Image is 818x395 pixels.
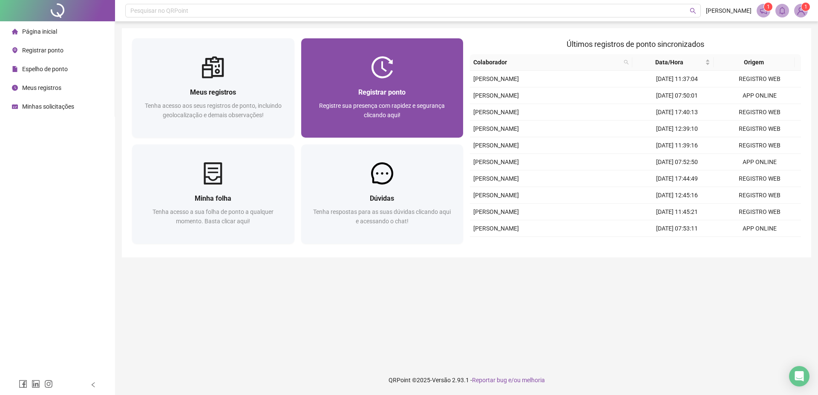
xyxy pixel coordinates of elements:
span: [PERSON_NAME] [473,125,519,132]
span: environment [12,47,18,53]
span: clock-circle [12,85,18,91]
td: [DATE] 12:39:10 [636,121,718,137]
span: [PERSON_NAME] [473,92,519,99]
span: [PERSON_NAME] [473,109,519,115]
span: Colaborador [473,58,620,67]
td: REGISTRO WEB [718,104,801,121]
td: REGISTRO WEB [718,237,801,254]
td: REGISTRO WEB [718,137,801,154]
span: Tenha acesso a sua folha de ponto a qualquer momento. Basta clicar aqui! [153,208,274,225]
td: [DATE] 07:53:11 [636,220,718,237]
span: Meus registros [22,84,61,91]
span: facebook [19,380,27,388]
a: Minha folhaTenha acesso a sua folha de ponto a qualquer momento. Basta clicar aqui! [132,144,294,244]
span: Registrar ponto [22,47,63,54]
td: REGISTRO WEB [718,170,801,187]
td: APP ONLINE [718,154,801,170]
span: search [622,56,631,69]
span: search [690,8,696,14]
span: home [12,29,18,35]
span: [PERSON_NAME] [473,208,519,215]
td: [DATE] 17:44:42 [636,237,718,254]
span: file [12,66,18,72]
span: 1 [804,4,807,10]
span: notification [760,7,767,14]
span: Espelho de ponto [22,66,68,72]
span: Registrar ponto [358,88,406,96]
td: [DATE] 17:44:49 [636,170,718,187]
span: schedule [12,104,18,110]
td: REGISTRO WEB [718,121,801,137]
td: REGISTRO WEB [718,187,801,204]
td: APP ONLINE [718,87,801,104]
span: [PERSON_NAME] [473,142,519,149]
span: Minha folha [195,194,231,202]
a: DúvidasTenha respostas para as suas dúvidas clicando aqui e acessando o chat! [301,144,464,244]
span: [PERSON_NAME] [473,192,519,199]
sup: Atualize o seu contato no menu Meus Dados [801,3,810,11]
span: Meus registros [190,88,236,96]
span: [PERSON_NAME] [473,75,519,82]
span: Data/Hora [636,58,703,67]
span: [PERSON_NAME] [473,225,519,232]
td: APP ONLINE [718,220,801,237]
th: Origem [714,54,795,71]
td: [DATE] 12:45:16 [636,187,718,204]
td: [DATE] 07:52:50 [636,154,718,170]
a: Meus registrosTenha acesso aos seus registros de ponto, incluindo geolocalização e demais observa... [132,38,294,138]
span: [PERSON_NAME] [706,6,752,15]
span: Página inicial [22,28,57,35]
td: [DATE] 11:39:16 [636,137,718,154]
span: [PERSON_NAME] [473,175,519,182]
td: [DATE] 17:40:13 [636,104,718,121]
span: [PERSON_NAME] [473,159,519,165]
span: Minhas solicitações [22,103,74,110]
span: search [624,60,629,65]
a: Registrar pontoRegistre sua presença com rapidez e segurança clicando aqui! [301,38,464,138]
span: Dúvidas [370,194,394,202]
th: Data/Hora [632,54,714,71]
td: [DATE] 11:37:04 [636,71,718,87]
span: bell [778,7,786,14]
span: left [90,382,96,388]
td: REGISTRO WEB [718,204,801,220]
sup: 1 [764,3,772,11]
td: REGISTRO WEB [718,71,801,87]
span: linkedin [32,380,40,388]
td: [DATE] 11:45:21 [636,204,718,220]
span: Reportar bug e/ou melhoria [472,377,545,383]
span: Últimos registros de ponto sincronizados [567,40,704,49]
footer: QRPoint © 2025 - 2.93.1 - [115,365,818,395]
span: Registre sua presença com rapidez e segurança clicando aqui! [319,102,445,118]
div: Open Intercom Messenger [789,366,809,386]
span: instagram [44,380,53,388]
img: 93397 [795,4,807,17]
td: [DATE] 07:50:01 [636,87,718,104]
span: Tenha acesso aos seus registros de ponto, incluindo geolocalização e demais observações! [145,102,282,118]
span: Tenha respostas para as suas dúvidas clicando aqui e acessando o chat! [313,208,451,225]
span: 1 [767,4,770,10]
span: Versão [432,377,451,383]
